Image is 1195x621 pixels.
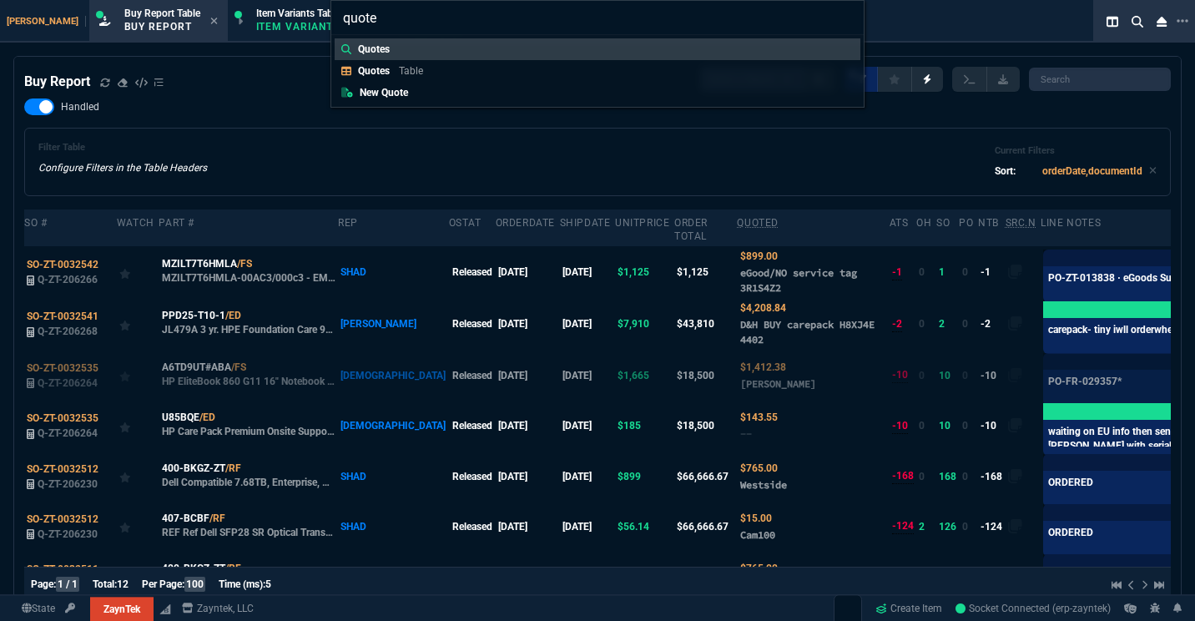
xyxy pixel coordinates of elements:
[331,1,864,34] input: Search...
[360,85,408,100] p: New Quote
[358,65,390,77] p: Quotes
[17,601,60,616] a: Global State
[955,601,1111,616] a: D_K_u1NgIjmy6DQNAAGT
[358,42,390,57] p: Quotes
[60,601,80,616] a: API TOKEN
[955,603,1111,614] span: Socket Connected (erp-zayntek)
[869,596,949,621] a: Create Item
[177,601,259,616] a: msbcCompanyName
[399,65,423,77] p: Table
